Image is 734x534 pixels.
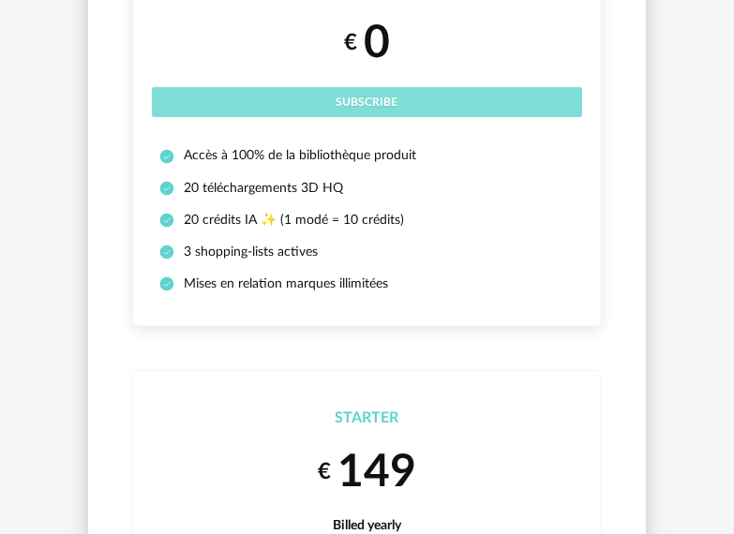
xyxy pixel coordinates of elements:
[333,519,401,532] span: Billed yearly
[159,147,575,164] li: Accès à 100% de la bibliothèque produit
[159,212,575,229] li: 20 crédits IA ✨ (1 modé = 10 crédits)
[152,87,582,117] button: Subscribe
[159,244,575,260] li: 3 shopping-lists actives
[337,96,398,108] span: Subscribe
[318,458,331,487] small: €
[152,408,582,428] div: Starter
[159,180,575,197] li: 20 téléchargements 3D HQ
[159,275,575,292] li: Mises en relation marques illimitées
[337,450,416,495] span: 149
[364,21,390,66] span: 0
[344,29,357,58] small: €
